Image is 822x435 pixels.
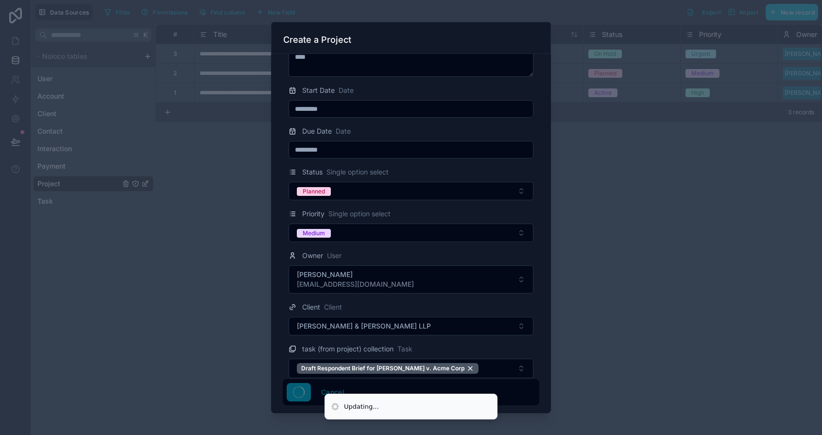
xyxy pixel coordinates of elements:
span: task (from project) collection [302,344,394,354]
span: [EMAIL_ADDRESS][DOMAIN_NAME] [297,279,414,289]
span: Date [339,86,354,95]
button: Unselect 1 [297,363,479,374]
div: Medium [303,229,325,238]
span: Draft Respondent Brief for [PERSON_NAME] v. Acme Corp [301,365,464,372]
span: Single option select [328,209,391,219]
span: [PERSON_NAME] [297,270,414,279]
button: Select Button [289,265,533,294]
span: Task [397,344,412,354]
button: Select Button [289,317,533,335]
span: Status [302,167,323,177]
h3: Create a Project [283,34,351,46]
button: Select Button [289,224,533,242]
span: Client [302,302,320,312]
button: Select Button [289,359,533,378]
span: User [327,251,342,261]
span: Single option select [326,167,389,177]
span: Date [336,126,351,136]
button: Select Button [289,182,533,200]
span: Priority [302,209,325,219]
div: Planned [303,187,325,196]
span: [PERSON_NAME] & [PERSON_NAME] LLP [297,321,431,331]
div: Updating... [344,402,379,412]
span: Start Date [302,86,335,95]
span: Client [324,302,342,312]
span: Due Date [302,126,332,136]
span: Owner [302,251,323,261]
